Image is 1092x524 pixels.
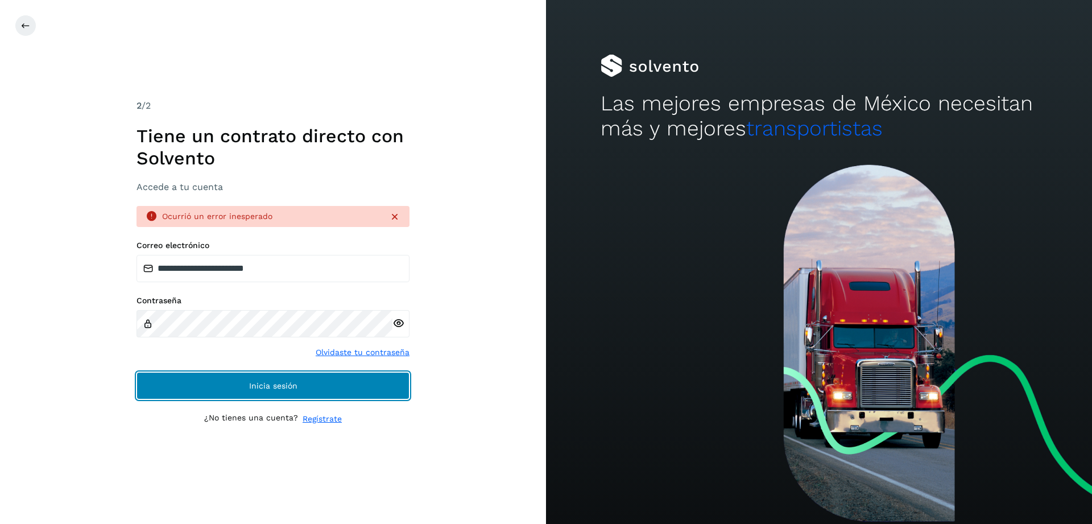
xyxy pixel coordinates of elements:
[136,372,409,399] button: Inicia sesión
[136,181,409,192] h3: Accede a tu cuenta
[136,125,409,169] h1: Tiene un contrato directo con Solvento
[136,296,409,306] label: Contraseña
[162,211,380,222] div: Ocurrió un error inesperado
[316,346,409,358] a: Olvidaste tu contraseña
[136,100,142,111] span: 2
[136,99,409,113] div: /2
[601,91,1037,142] h2: Las mejores empresas de México necesitan más y mejores
[303,413,342,425] a: Regístrate
[746,116,883,141] span: transportistas
[204,413,298,425] p: ¿No tienes una cuenta?
[249,382,297,390] span: Inicia sesión
[136,241,409,250] label: Correo electrónico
